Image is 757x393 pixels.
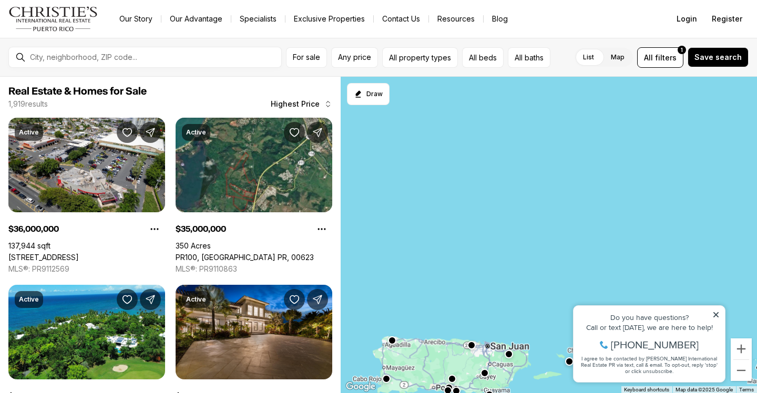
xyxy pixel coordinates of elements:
[264,94,339,115] button: Highest Price
[186,128,206,137] p: Active
[140,122,161,143] button: Share Property
[284,122,305,143] button: Save Property: PR100
[731,360,752,381] button: Zoom out
[508,47,550,68] button: All baths
[8,253,79,262] a: 693- KM.8 AVE, DORADO PR, 00646
[111,12,161,26] a: Our Story
[293,53,320,61] span: For sale
[186,295,206,304] p: Active
[286,47,327,68] button: For sale
[429,12,483,26] a: Resources
[644,52,653,63] span: All
[462,47,504,68] button: All beds
[8,6,98,32] img: logo
[670,8,703,29] button: Login
[739,387,754,392] a: Terms (opens in new tab)
[382,47,458,68] button: All property types
[11,24,152,31] div: Do you have questions?
[338,53,371,61] span: Any price
[676,387,733,392] span: Map data ©2025 Google
[271,100,320,108] span: Highest Price
[688,47,749,67] button: Save search
[43,49,131,60] span: [PHONE_NUMBER]
[307,289,328,310] button: Share Property
[677,15,697,23] span: Login
[117,122,138,143] button: Save Property: 693- KM.8 AVE
[8,100,48,108] p: 1,919 results
[347,83,390,105] button: Start drawing
[681,46,683,54] span: 1
[176,253,314,262] a: PR100, CABO ROJO PR, 00623
[307,122,328,143] button: Share Property
[161,12,231,26] a: Our Advantage
[144,219,165,240] button: Property options
[484,12,516,26] a: Blog
[8,86,147,97] span: Real Estate & Homes for Sale
[637,47,683,68] button: Allfilters1
[655,52,677,63] span: filters
[311,219,332,240] button: Property options
[117,289,138,310] button: Save Property: 200 DORADO BEACH DR #3
[284,289,305,310] button: Save Property: 323 DORADO BEACH EAST
[705,8,749,29] button: Register
[712,15,742,23] span: Register
[19,295,39,304] p: Active
[731,338,752,359] button: Zoom in
[694,53,742,61] span: Save search
[13,65,150,85] span: I agree to be contacted by [PERSON_NAME] International Real Estate PR via text, call & email. To ...
[231,12,285,26] a: Specialists
[19,128,39,137] p: Active
[140,289,161,310] button: Share Property
[11,34,152,41] div: Call or text [DATE], we are here to help!
[374,12,428,26] button: Contact Us
[285,12,373,26] a: Exclusive Properties
[331,47,378,68] button: Any price
[602,48,633,67] label: Map
[575,48,602,67] label: List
